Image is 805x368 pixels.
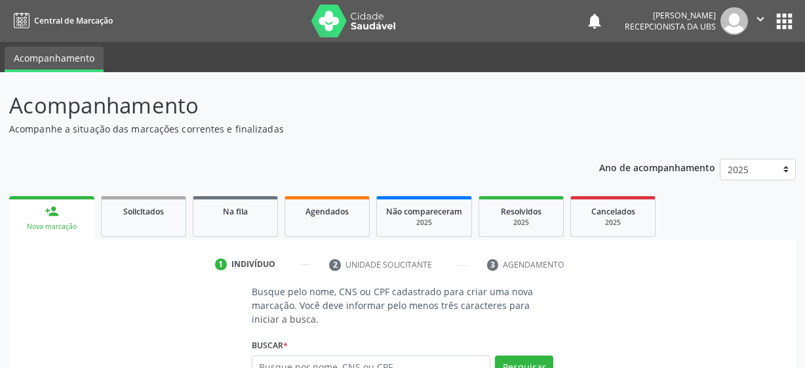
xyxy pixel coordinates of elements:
div: 2025 [488,218,554,228]
div: Nova marcação [18,222,85,232]
div: 2025 [580,218,646,228]
p: Acompanhe a situação das marcações correntes e finalizadas [9,122,560,136]
p: Ano de acompanhamento [599,159,715,175]
span: Na fila [223,206,248,217]
a: Central de Marcação [9,10,113,31]
img: img [720,7,748,35]
div: 1 [215,258,227,270]
div: person_add [45,204,59,218]
button: apps [773,10,796,33]
button: notifications [585,12,604,30]
span: Solicitados [123,206,164,217]
div: Indivíduo [231,258,275,270]
div: [PERSON_NAME] [625,10,716,21]
span: Cancelados [591,206,635,217]
span: Agendados [305,206,349,217]
span: Não compareceram [386,206,462,217]
label: Buscar [252,335,288,356]
p: Acompanhamento [9,89,560,122]
p: Busque pelo nome, CNS ou CPF cadastrado para criar uma nova marcação. Você deve informar pelo men... [252,285,553,326]
div: 2025 [386,218,462,228]
a: Acompanhamento [5,47,104,72]
span: Recepcionista da UBS [625,21,716,32]
span: Resolvidos [501,206,541,217]
i:  [753,12,768,26]
button:  [748,7,773,35]
span: Central de Marcação [34,15,113,26]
